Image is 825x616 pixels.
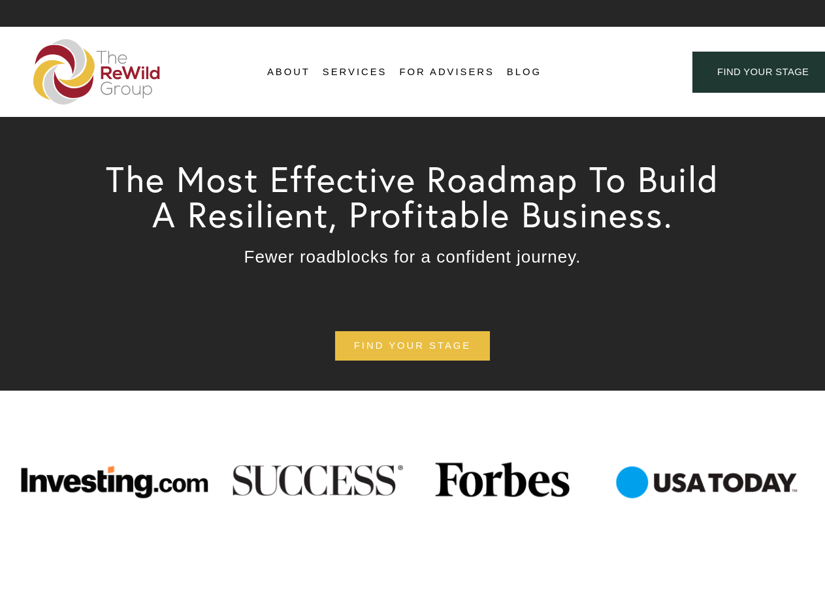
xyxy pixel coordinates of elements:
a: Blog [507,63,542,82]
a: find your stage [335,331,490,361]
a: folder dropdown [267,63,310,82]
a: For Advisers [399,63,494,82]
img: The ReWild Group [33,39,161,105]
span: Services [323,63,387,81]
span: The Most Effective Roadmap To Build A Resilient, Profitable Business. [106,157,730,236]
span: Fewer roadblocks for a confident journey. [244,247,581,267]
span: About [267,63,310,81]
a: folder dropdown [323,63,387,82]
